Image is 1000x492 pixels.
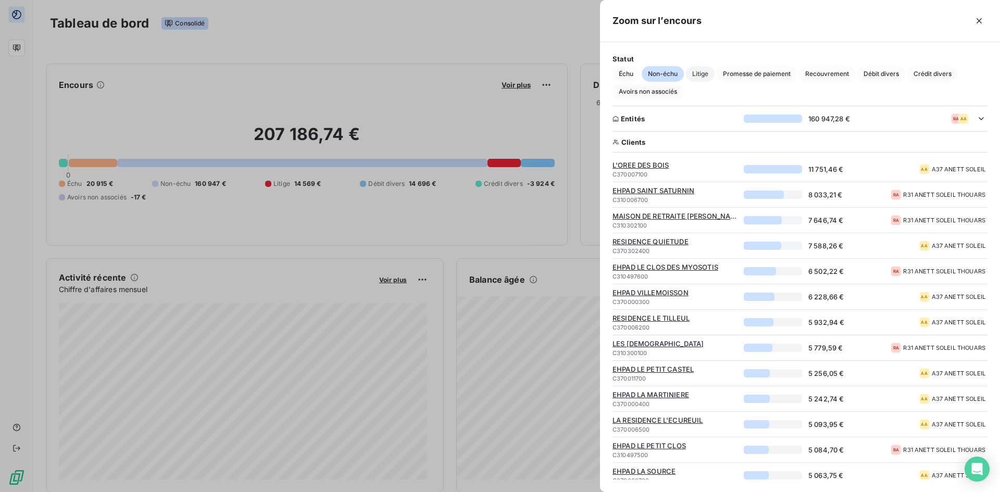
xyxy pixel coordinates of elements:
span: C310006700 [612,197,737,203]
h5: Zoom sur l’encours [612,14,702,28]
div: RA [891,343,901,353]
span: 7 646,74 € [808,216,844,224]
span: 5 063,75 € [808,471,844,480]
span: A37 ANETT SOLEIL [932,294,988,300]
span: 5 093,95 € [808,420,844,428]
button: Débit divers [857,66,905,82]
span: Entités [621,115,645,123]
span: A37 ANETT SOLEIL [932,472,988,478]
span: 7 588,26 € [808,242,844,250]
span: EHPAD SAINT SATURNIN [612,186,737,195]
div: AA [919,368,930,379]
span: EHPAD LA SOURCE [612,467,737,475]
span: R31 ANETT SOLEIL THOUARS [903,345,988,351]
span: 5 242,74 € [808,395,844,403]
span: RESIDENCE QUIETUDE [612,237,737,246]
span: C370006200 [612,324,737,331]
span: Clients [621,138,705,146]
button: Crédit divers [907,66,958,82]
span: MAISON DE RETRAITE [PERSON_NAME] [612,212,737,220]
span: C370302400 [612,248,737,254]
div: AA [919,292,930,302]
div: AA [958,113,969,124]
span: C370000700 [612,477,737,484]
div: Open Intercom Messenger [965,457,990,482]
span: RESIDENCE LE TILLEUL [612,314,737,322]
span: C370000300 [612,299,737,305]
div: AA [919,394,930,404]
span: C370007100 [612,171,737,178]
span: 5 084,70 € [808,446,844,454]
span: LES [DEMOGRAPHIC_DATA] [612,339,737,348]
span: A37 ANETT SOLEIL [932,396,988,402]
span: 160 947,28 € [808,115,850,123]
span: EHPAD LE CLOS DES MYOSOTIS [612,263,737,271]
span: 5 779,59 € [808,344,843,352]
span: R31 ANETT SOLEIL THOUARS [903,447,988,453]
span: 6 228,66 € [808,293,844,301]
span: A37 ANETT SOLEIL [932,319,988,325]
span: L'OREE DES BOIS [612,161,737,169]
span: A37 ANETT SOLEIL [932,166,988,172]
span: R31 ANETT SOLEIL THOUARS [903,268,988,274]
span: C310497600 [612,273,737,280]
span: C370000400 [612,401,737,407]
div: RA [951,113,961,124]
button: Échu [612,66,640,82]
div: RA [891,266,901,276]
button: Non-échu [642,66,684,82]
span: Statut [612,55,988,63]
span: EHPAD LA MARTINIERE [612,390,737,399]
span: C310302100 [612,222,737,229]
span: A37 ANETT SOLEIL [932,370,988,376]
span: C310497500 [612,452,737,458]
span: LA RESIDENCE L'ECUREUIL [612,416,737,424]
button: Avoirs non associés [612,84,683,99]
span: R31 ANETT SOLEIL THOUARS [903,217,988,223]
div: AA [919,419,930,430]
span: 6 502,22 € [808,267,844,275]
span: 11 751,46 € [808,165,844,173]
div: AA [919,241,930,251]
span: A37 ANETT SOLEIL [932,421,988,427]
div: RA [891,215,901,225]
span: EHPAD LE PETIT CLOS [612,441,737,450]
button: Litige [686,66,715,82]
div: AA [919,164,930,174]
span: EHPAD VILLEMOISSON [612,288,737,297]
span: C370006500 [612,426,737,433]
span: 5 932,94 € [808,318,845,326]
div: AA [919,470,930,481]
span: R31 ANETT SOLEIL THOUARS [903,192,988,198]
div: RA [891,445,901,455]
div: RA [891,190,901,200]
span: A37 ANETT SOLEIL [932,243,988,249]
span: EHPAD LE PETIT CASTEL [612,365,737,373]
span: C370011700 [612,375,737,382]
button: Recouvrement [799,66,855,82]
span: C310300100 [612,350,737,356]
button: Promesse de paiement [717,66,797,82]
div: AA [919,317,930,327]
span: 8 033,21 € [808,191,843,199]
span: 5 256,05 € [808,369,844,377]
